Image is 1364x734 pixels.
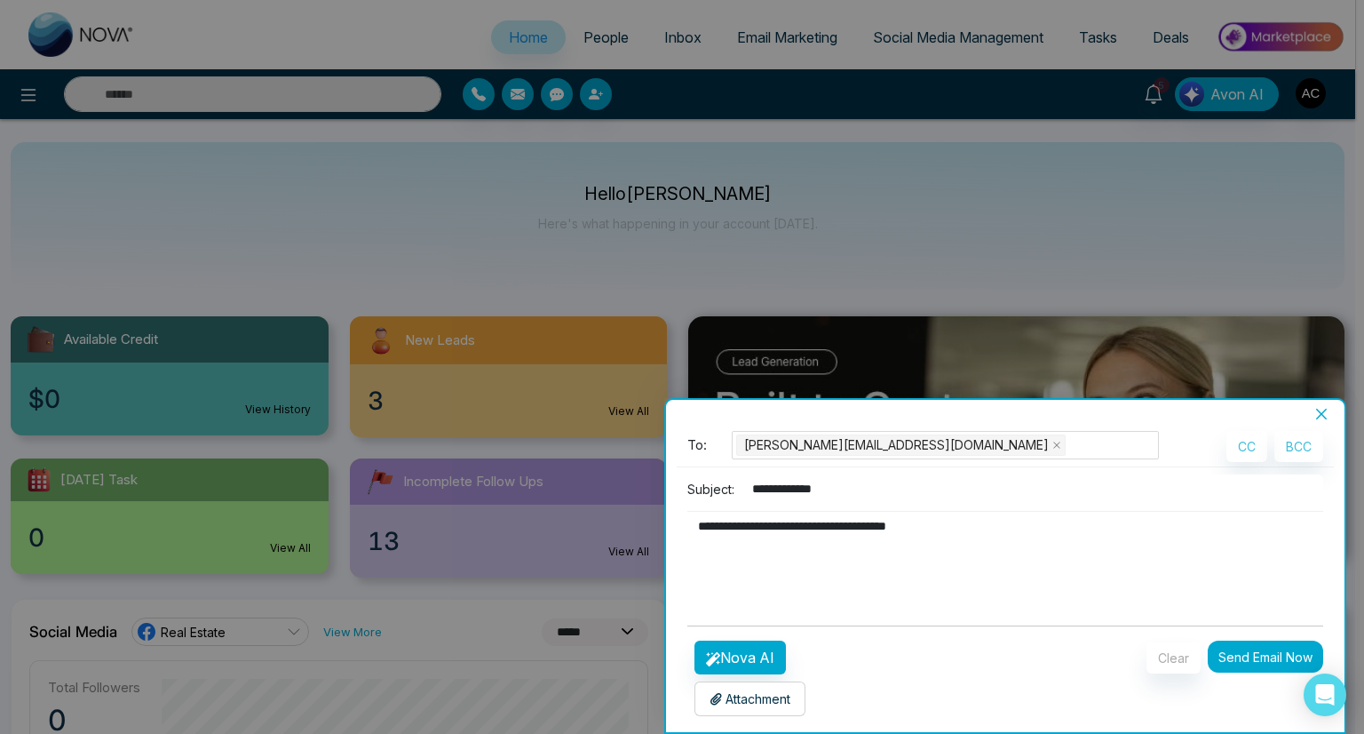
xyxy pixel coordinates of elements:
p: Subject: [687,480,734,499]
p: Attachment [710,690,790,708]
button: BCC [1274,431,1323,462]
span: adish@mmnovatech.com [736,435,1066,456]
button: Nova AI [694,641,786,674]
button: Clear [1146,642,1201,674]
button: Close [1309,406,1334,422]
span: close [1052,441,1061,450]
button: CC [1226,431,1267,462]
button: Send Email Now [1208,641,1323,673]
span: [PERSON_NAME][EMAIL_ADDRESS][DOMAIN_NAME] [744,435,1049,455]
span: To: [687,435,707,456]
span: close [1314,407,1328,421]
div: Open Intercom Messenger [1304,674,1346,716]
